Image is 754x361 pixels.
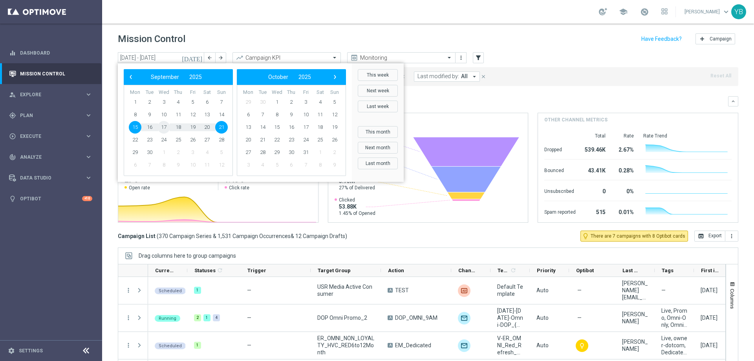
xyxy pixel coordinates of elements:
[157,134,170,146] span: 24
[256,89,270,96] th: weekday
[20,92,85,97] span: Explore
[317,335,374,356] span: ER_OMNI_NON_LOYALTY_HVC_RED6to12Month
[157,146,170,159] span: 1
[473,52,484,63] button: filter_alt
[622,268,641,273] span: Last Modified By
[118,33,185,45] h1: Mission Control
[395,314,437,321] span: DOP_OMNI_9AM
[9,92,93,98] button: person_search Explore keyboard_arrow_right
[20,63,92,84] a: Mission Control
[256,121,269,134] span: 14
[201,134,213,146] span: 27
[85,112,92,119] i: keyboard_arrow_right
[242,134,254,146] span: 20
[9,112,85,119] div: Plan
[577,287,582,294] span: —
[159,233,291,240] span: 370 Campaign Series & 1,531 Campaign Occurrences
[215,134,228,146] span: 28
[143,121,156,134] span: 16
[181,52,204,64] button: [DATE]
[318,268,351,273] span: Target Group
[172,134,185,146] span: 25
[395,287,409,294] span: TEST
[128,89,143,96] th: weekday
[172,108,185,121] span: 11
[126,72,227,82] bs-datepicker-navigation-view: ​ ​ ​
[213,314,220,321] div: 4
[19,348,43,353] a: Settings
[118,233,347,240] h3: Campaign List
[694,233,738,239] multiple-options-button: Export to CSV
[125,314,132,321] i: more_vert
[461,73,468,80] span: All
[187,159,199,171] span: 10
[207,55,212,60] i: arrow_back
[622,311,648,325] div: Rebecca Gagnon
[242,108,254,121] span: 6
[242,159,254,171] span: 3
[285,121,298,134] span: 16
[725,231,738,242] button: more_vert
[298,89,313,96] th: weekday
[159,288,182,293] span: Scheduled
[285,108,298,121] span: 9
[701,268,720,273] span: First in Range
[9,63,92,84] div: Mission Control
[328,96,341,108] span: 5
[159,316,176,321] span: Running
[388,343,393,348] span: A
[684,6,731,18] a: [PERSON_NAME]keyboard_arrow_down
[350,54,358,62] i: preview
[143,159,156,171] span: 7
[328,108,341,121] span: 12
[187,108,199,121] span: 12
[129,159,141,171] span: 6
[417,73,459,80] span: Last modified by:
[285,146,298,159] span: 30
[619,7,628,16] span: school
[314,121,326,134] span: 18
[232,52,341,63] ng-select: Campaign KPI
[204,52,215,63] button: arrow_back
[576,268,594,273] span: Optibot
[129,146,141,159] span: 29
[345,233,347,240] span: )
[217,267,223,273] i: refresh
[9,175,93,181] button: Data Studio keyboard_arrow_right
[480,72,487,81] button: close
[317,314,367,321] span: DOP Omni Promo_2
[20,113,85,118] span: Plan
[215,146,228,159] span: 5
[314,159,326,171] span: 8
[544,184,576,197] div: Unsubscribed
[9,91,85,98] div: Explore
[622,280,648,301] div: kevin.renick@staples.com
[458,312,470,324] img: Optimail
[701,314,717,321] div: 15 Sep 2025, Monday
[9,133,93,139] button: play_circle_outline Execute keyboard_arrow_right
[695,33,735,44] button: add Campaign
[643,133,732,139] div: Rate Trend
[314,108,326,121] span: 11
[9,195,16,202] i: lightbulb
[293,72,316,82] button: 2025
[284,89,299,96] th: weekday
[9,71,93,77] div: Mission Control
[271,108,283,121] span: 8
[536,287,549,293] span: Auto
[20,188,82,209] a: Optibot
[414,71,480,82] button: Last modified by: All arrow_drop_down
[215,121,228,134] span: 21
[339,197,375,203] span: Clicked
[242,146,254,159] span: 27
[347,52,456,63] ng-select: Monitoring
[242,121,254,134] span: 13
[458,339,470,352] img: Optimail
[215,96,228,108] span: 7
[271,121,283,134] span: 15
[9,133,16,140] i: play_circle_outline
[580,231,688,242] button: lightbulb_outline There are 7 campaigns with 8 Optibot cards
[203,314,210,321] div: 1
